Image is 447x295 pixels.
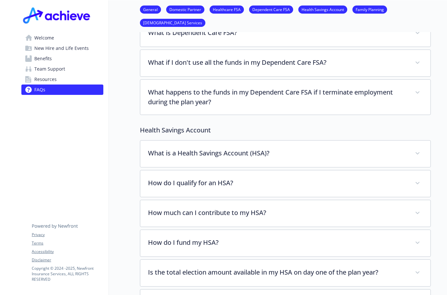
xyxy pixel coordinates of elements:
a: Terms [32,240,103,246]
p: What is Dependent Care FSA? [148,28,407,38]
a: Disclaimer [32,257,103,263]
a: Benefits [21,53,103,64]
p: Copyright © 2024 - 2025 , Newfront Insurance Services, ALL RIGHTS RESERVED [32,266,103,282]
span: Benefits [34,53,52,64]
a: Dependent Care FSA [249,6,293,12]
span: Welcome [34,33,54,43]
a: Accessibility [32,249,103,255]
div: What happens to the funds in my Dependent Care FSA if I terminate employment during the plan year? [140,80,430,115]
a: General [140,6,161,12]
div: How do I fund my HSA? [140,230,430,256]
div: How much can I contribute to my HSA? [140,200,430,227]
div: What if I don't use all the funds in my Dependent Care FSA? [140,50,430,76]
a: Privacy [32,232,103,238]
span: FAQs [34,85,45,95]
p: Is the total election amount available in my HSA on day one of the plan year? [148,267,407,277]
a: Welcome [21,33,103,43]
p: What is a Health Savings Account (HSA)? [148,148,407,158]
p: Health Savings Account [140,125,431,135]
div: How do I qualify for an HSA? [140,170,430,197]
a: Healthcare FSA [210,6,244,12]
p: What if I don't use all the funds in my Dependent Care FSA? [148,58,407,67]
span: Resources [34,74,57,85]
p: What happens to the funds in my Dependent Care FSA if I terminate employment during the plan year? [148,87,407,107]
a: Resources [21,74,103,85]
a: FAQs [21,85,103,95]
p: How much can I contribute to my HSA? [148,208,407,218]
div: What is Dependent Care FSA? [140,20,430,47]
span: New Hire and Life Events [34,43,89,53]
a: [DEMOGRAPHIC_DATA] Services [140,19,205,26]
a: Domestic Partner [166,6,204,12]
a: Team Support [21,64,103,74]
div: What is a Health Savings Account (HSA)? [140,141,430,167]
div: Is the total election amount available in my HSA on day one of the plan year? [140,260,430,286]
a: Health Savings Account [298,6,347,12]
span: Team Support [34,64,65,74]
a: New Hire and Life Events [21,43,103,53]
p: How do I fund my HSA? [148,238,407,247]
p: How do I qualify for an HSA? [148,178,407,188]
a: Family Planning [352,6,387,12]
